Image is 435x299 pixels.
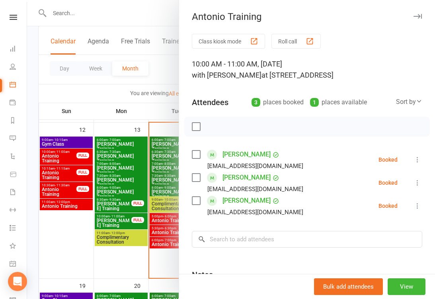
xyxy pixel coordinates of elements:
[378,157,398,162] div: Booked
[10,238,27,256] a: What's New
[10,256,27,274] a: General attendance kiosk mode
[192,97,228,108] div: Attendees
[179,11,435,22] div: Antonio Training
[8,272,27,291] div: Open Intercom Messenger
[378,203,398,209] div: Booked
[388,278,425,295] button: View
[10,94,27,112] a: Payments
[192,269,213,280] div: Notes
[10,76,27,94] a: Calendar
[222,171,271,184] a: [PERSON_NAME]
[192,59,422,81] div: 10:00 AM - 11:00 AM, [DATE]
[10,41,27,59] a: Dashboard
[192,34,265,49] button: Class kiosk mode
[10,112,27,130] a: Reports
[261,71,334,79] span: at [STREET_ADDRESS]
[396,97,422,107] div: Sort by
[310,98,319,107] div: 1
[314,278,383,295] button: Bulk add attendees
[378,180,398,186] div: Booked
[310,97,367,108] div: places available
[271,34,321,49] button: Roll call
[192,231,422,248] input: Search to add attendees
[207,161,303,171] div: [EMAIL_ADDRESS][DOMAIN_NAME]
[10,166,27,184] a: Product Sales
[222,148,271,161] a: [PERSON_NAME]
[10,59,27,76] a: People
[222,194,271,207] a: [PERSON_NAME]
[252,98,260,107] div: 3
[192,71,261,79] span: with [PERSON_NAME]
[207,207,303,217] div: [EMAIL_ADDRESS][DOMAIN_NAME]
[252,97,304,108] div: places booked
[207,184,303,194] div: [EMAIL_ADDRESS][DOMAIN_NAME]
